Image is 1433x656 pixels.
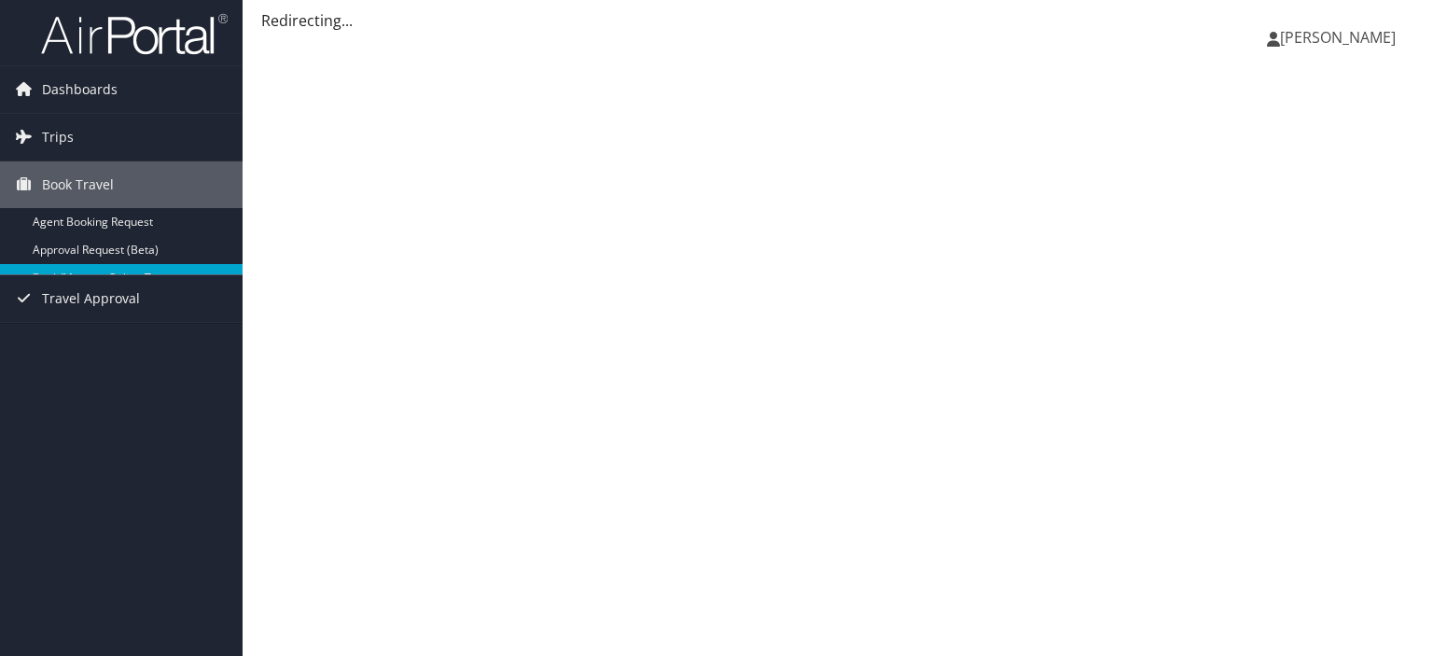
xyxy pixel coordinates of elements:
[1267,9,1414,65] a: [PERSON_NAME]
[261,9,1414,32] div: Redirecting...
[42,161,114,208] span: Book Travel
[41,12,228,56] img: airportal-logo.png
[42,66,118,113] span: Dashboards
[42,275,140,322] span: Travel Approval
[1280,27,1396,48] span: [PERSON_NAME]
[42,114,74,161] span: Trips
